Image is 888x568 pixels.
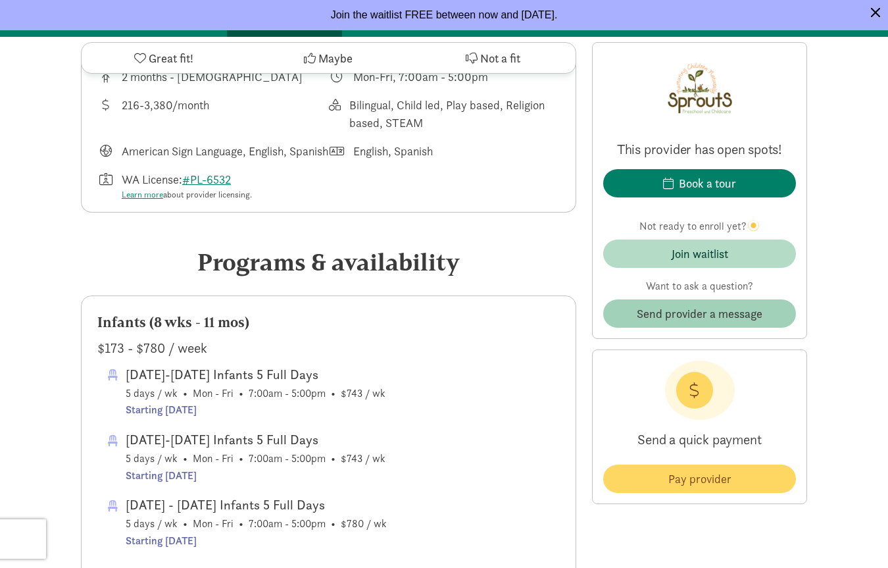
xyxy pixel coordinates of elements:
div: This provider's education philosophy [329,96,560,132]
div: 216-3,380/month [122,96,209,132]
div: 2 months - [DEMOGRAPHIC_DATA] [122,68,303,86]
button: Great fit! [82,43,246,73]
div: Book a tour [679,174,736,192]
p: Send a quick payment [603,420,796,459]
div: English, Spanish [353,142,433,160]
span: 5 days / wk • Mon - Fri • 7:00am - 5:00pm • $780 / wk [126,494,387,549]
a: Learn more [122,189,163,200]
span: Maybe [318,49,353,67]
div: [DATE] - [DATE] Infants 5 Full Days [126,494,387,515]
span: 5 days / wk • Mon - Fri • 7:00am - 5:00pm • $743 / wk [126,429,385,484]
div: Programs & availability [81,244,576,280]
img: Provider logo [664,53,735,124]
div: $173 - $780 / week [97,338,560,359]
div: Starting [DATE] [126,401,385,419]
button: Send provider a message [603,299,796,328]
span: Pay provider [668,470,731,488]
p: This provider has open spots! [603,140,796,159]
div: [DATE]-[DATE] Infants 5 Full Days [126,429,385,450]
button: Maybe [246,43,410,73]
div: Bilingual, Child led, Play based, Religion based, STEAM [349,96,560,132]
div: Languages taught [97,142,329,160]
a: #PL-6532 [182,172,231,187]
div: about provider licensing. [122,188,252,201]
span: Great fit! [149,49,193,67]
p: Not ready to enroll yet? [603,219,796,234]
div: Starting [DATE] [126,467,385,484]
button: Join waitlist [603,240,796,268]
span: Not a fit [480,49,520,67]
div: Languages spoken [329,142,560,160]
div: Starting [DATE] [126,532,387,550]
p: Want to ask a question? [603,278,796,294]
div: License number [97,170,329,201]
button: Book a tour [603,169,796,197]
div: WA License: [122,170,252,201]
span: 5 days / wk • Mon - Fri • 7:00am - 5:00pm • $743 / wk [126,364,385,419]
div: Age range for children that this provider cares for [97,68,329,86]
div: [DATE]-[DATE] Infants 5 Full Days [126,364,385,385]
div: Infants (8 wks - 11 mos) [97,312,560,333]
div: Average tuition for this program [97,96,329,132]
button: Not a fit [411,43,576,73]
div: American Sign Language, English, Spanish [122,142,328,160]
div: Join waitlist [672,245,728,263]
div: Class schedule [329,68,560,86]
div: Mon-Fri, 7:00am - 5:00pm [353,68,488,86]
span: Send provider a message [637,305,762,323]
